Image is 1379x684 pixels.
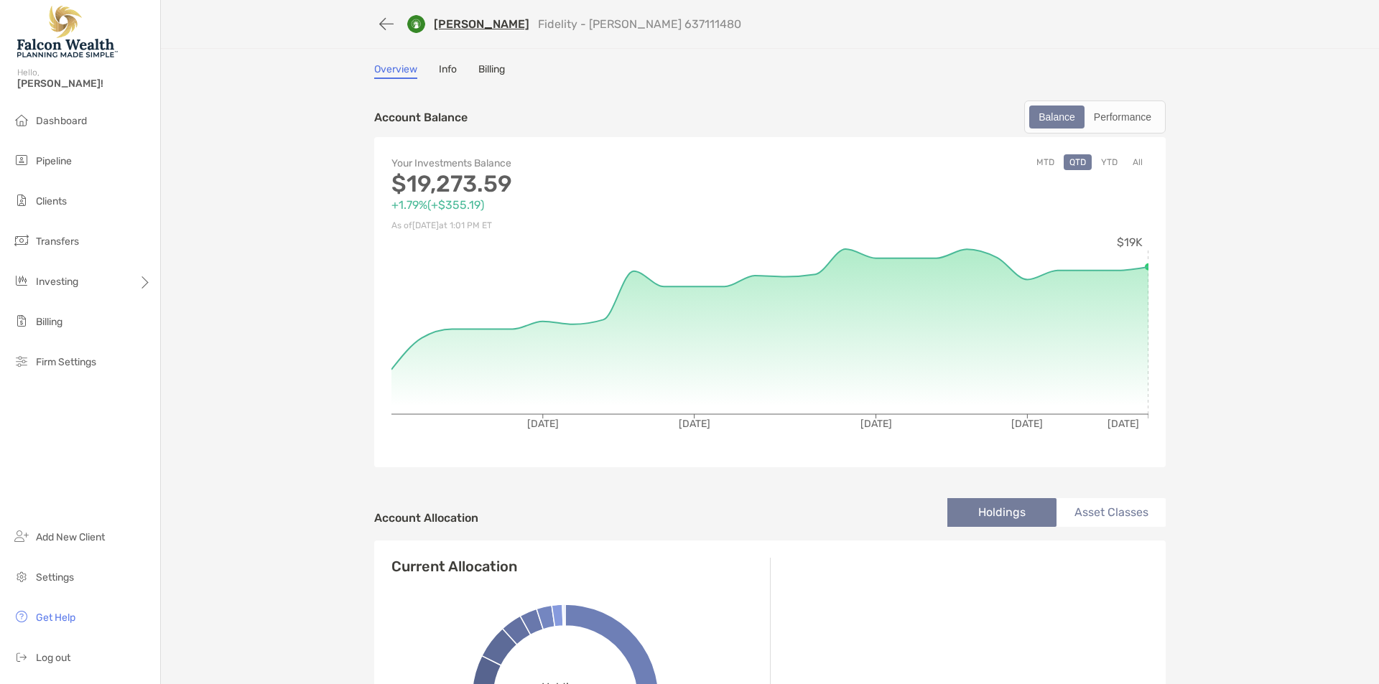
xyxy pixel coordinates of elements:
img: get-help icon [13,608,30,625]
img: billing icon [13,312,30,329]
span: Log out [36,652,70,664]
span: Pipeline [36,155,72,167]
img: settings icon [13,568,30,585]
p: $19,273.59 [391,175,770,193]
img: custodian logo [407,15,425,33]
p: +1.79% ( +$355.19 ) [391,196,770,214]
img: add_new_client icon [13,528,30,545]
tspan: [DATE] [860,418,892,430]
span: Add New Client [36,531,105,543]
a: Overview [374,63,417,79]
span: Investing [36,276,78,288]
a: Info [439,63,457,79]
div: segmented control [1024,100,1166,133]
img: logout icon [13,648,30,665]
p: Your Investments Balance [391,154,770,172]
a: [PERSON_NAME] [434,17,529,31]
button: YTD [1095,154,1123,170]
span: Transfers [36,235,79,248]
span: Firm Settings [36,356,96,368]
tspan: [DATE] [679,418,710,430]
p: As of [DATE] at 1:01 PM ET [391,217,770,235]
img: Falcon Wealth Planning Logo [17,6,118,57]
button: All [1127,154,1148,170]
li: Holdings [947,498,1057,527]
img: clients icon [13,192,30,209]
span: Dashboard [36,115,87,127]
button: QTD [1064,154,1092,170]
span: Get Help [36,612,75,624]
img: dashboard icon [13,111,30,128]
span: Clients [36,195,67,207]
img: investing icon [13,272,30,289]
p: Fidelity - [PERSON_NAME] 637111480 [538,17,741,31]
tspan: [DATE] [527,418,559,430]
img: pipeline icon [13,151,30,169]
tspan: $19K [1117,235,1143,249]
a: Billing [478,63,505,79]
tspan: [DATE] [1011,418,1043,430]
tspan: [DATE] [1108,418,1139,430]
span: Billing [36,316,62,328]
h4: Current Allocation [391,558,517,575]
img: transfers icon [13,232,30,249]
p: Account Balance [374,108,468,126]
div: Performance [1086,107,1159,127]
button: MTD [1031,154,1060,170]
li: Asset Classes [1057,498,1166,527]
h4: Account Allocation [374,511,478,525]
span: Settings [36,571,74,584]
img: firm-settings icon [13,352,30,370]
span: [PERSON_NAME]! [17,78,152,90]
div: Balance [1031,107,1083,127]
